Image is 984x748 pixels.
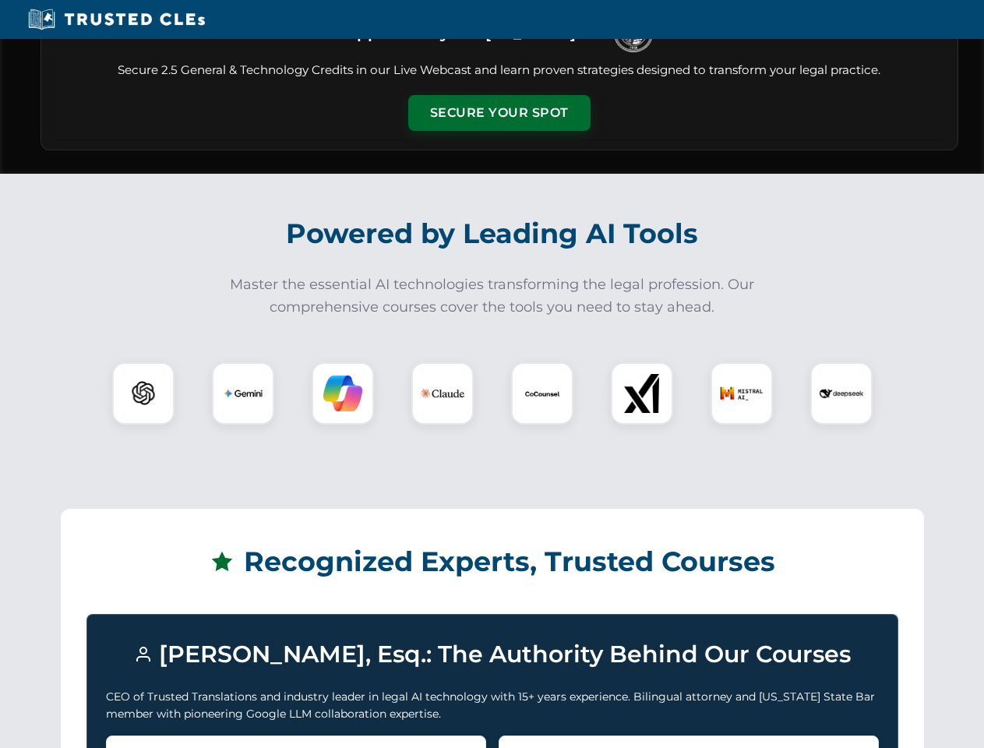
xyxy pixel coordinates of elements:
[106,633,879,676] h3: [PERSON_NAME], Esq.: The Authority Behind Our Courses
[61,206,924,261] h2: Powered by Leading AI Tools
[720,372,764,415] img: Mistral AI Logo
[411,362,474,425] div: Claude
[220,273,765,319] p: Master the essential AI technologies transforming the legal profession. Our comprehensive courses...
[511,362,573,425] div: CoCounsel
[408,95,591,131] button: Secure Your Spot
[86,535,898,589] h2: Recognized Experts, Trusted Courses
[622,374,661,413] img: xAI Logo
[121,371,166,416] img: ChatGPT Logo
[312,362,374,425] div: Copilot
[323,374,362,413] img: Copilot Logo
[611,362,673,425] div: xAI
[112,362,175,425] div: ChatGPT
[106,688,879,723] p: CEO of Trusted Translations and industry leader in legal AI technology with 15+ years experience....
[60,62,939,79] p: Secure 2.5 General & Technology Credits in our Live Webcast and learn proven strategies designed ...
[23,8,210,31] img: Trusted CLEs
[523,374,562,413] img: CoCounsel Logo
[810,362,873,425] div: DeepSeek
[421,372,464,415] img: Claude Logo
[820,372,863,415] img: DeepSeek Logo
[711,362,773,425] div: Mistral AI
[224,374,263,413] img: Gemini Logo
[212,362,274,425] div: Gemini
